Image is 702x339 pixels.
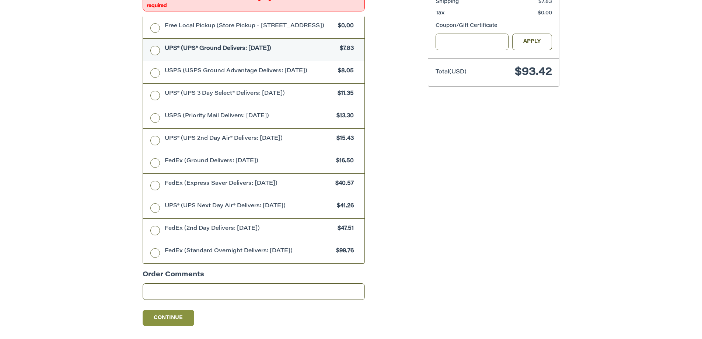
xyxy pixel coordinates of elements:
[436,22,552,30] div: Coupon/Gift Certificate
[165,90,334,98] span: UPS® (UPS 3 Day Select® Delivers: [DATE])
[538,11,552,16] span: $0.00
[165,45,336,53] span: UPS® (UPS® Ground Delivers: [DATE])
[165,67,335,76] span: USPS (USPS Ground Advantage Delivers: [DATE])
[165,247,333,256] span: FedEx (Standard Overnight Delivers: [DATE])
[336,45,354,53] span: $7.83
[165,157,333,166] span: FedEx (Ground Delivers: [DATE])
[165,202,333,211] span: UPS® (UPS Next Day Air® Delivers: [DATE])
[332,180,354,188] span: $40.57
[332,157,354,166] span: $16.50
[436,11,444,16] span: Tax
[333,202,354,211] span: $41.26
[333,135,354,143] span: $15.43
[165,112,333,121] span: USPS (Priority Mail Delivers: [DATE])
[333,112,354,121] span: $13.30
[165,180,332,188] span: FedEx (Express Saver Delivers: [DATE])
[165,225,334,233] span: FedEx (2nd Day Delivers: [DATE])
[165,22,335,31] span: Free Local Pickup (Store Pickup - [STREET_ADDRESS])
[334,22,354,31] span: $0.00
[143,270,204,284] legend: Order Comments
[515,67,552,78] span: $93.42
[332,247,354,256] span: $99.76
[436,34,509,50] input: Gift Certificate or Coupon Code
[165,135,333,143] span: UPS® (UPS 2nd Day Air® Delivers: [DATE])
[334,225,354,233] span: $47.51
[512,34,552,50] button: Apply
[436,69,467,75] span: Total (USD)
[143,310,194,326] button: Continue
[334,90,354,98] span: $11.35
[334,67,354,76] span: $8.05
